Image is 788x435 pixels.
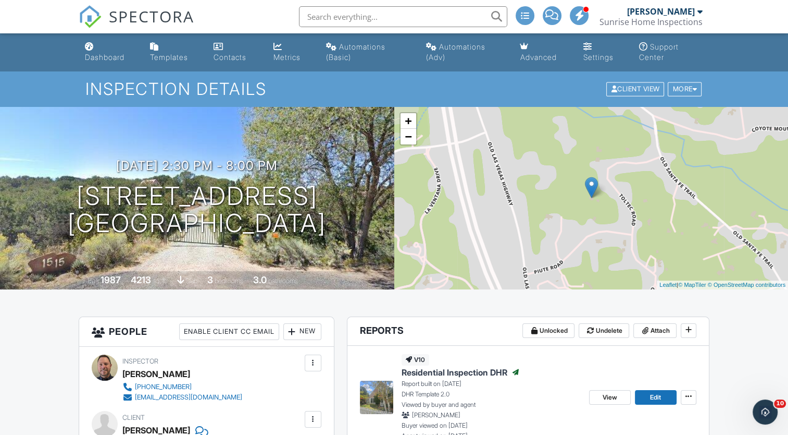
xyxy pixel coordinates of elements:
[131,274,151,285] div: 4213
[135,383,192,391] div: [PHONE_NUMBER]
[606,82,664,96] div: Client View
[269,38,314,67] a: Metrics
[299,6,507,27] input: Search everything...
[207,274,213,285] div: 3
[753,400,778,425] iframe: Intercom live chat
[150,53,188,62] div: Templates
[135,393,242,402] div: [EMAIL_ADDRESS][DOMAIN_NAME]
[774,400,786,408] span: 10
[153,277,167,285] span: sq. ft.
[122,382,242,392] a: [PHONE_NUMBER]
[639,42,679,62] div: Support Center
[146,38,201,67] a: Templates
[273,53,300,62] div: Metrics
[209,38,260,67] a: Contacts
[635,38,707,67] a: Support Center
[627,6,695,17] div: [PERSON_NAME]
[326,42,385,62] div: Automations (Basic)
[79,5,102,28] img: The Best Home Inspection Software - Spectora
[599,17,703,27] div: Sunrise Home Inspections
[668,82,702,96] div: More
[708,282,785,288] a: © OpenStreetMap contributors
[87,277,99,285] span: Built
[283,323,321,340] div: New
[85,53,124,62] div: Dashboard
[81,38,137,67] a: Dashboard
[122,392,242,403] a: [EMAIL_ADDRESS][DOMAIN_NAME]
[401,129,416,144] a: Zoom out
[179,323,279,340] div: Enable Client CC Email
[678,282,706,288] a: © MapTiler
[79,14,194,36] a: SPECTORA
[516,38,570,67] a: Advanced
[659,282,677,288] a: Leaflet
[122,357,158,365] span: Inspector
[101,274,121,285] div: 1987
[109,5,194,27] span: SPECTORA
[401,113,416,129] a: Zoom in
[214,53,246,62] div: Contacts
[605,84,667,92] a: Client View
[116,159,278,173] h3: [DATE] 2:30 pm - 8:00 pm
[426,42,485,62] div: Automations (Adv)
[268,277,298,285] span: bathrooms
[79,317,333,347] h3: People
[520,53,556,62] div: Advanced
[579,38,627,67] a: Settings
[68,183,326,238] h1: [STREET_ADDRESS] [GEOGRAPHIC_DATA]
[122,366,190,382] div: [PERSON_NAME]
[583,53,613,62] div: Settings
[322,38,413,67] a: Automations (Basic)
[215,277,243,285] span: bedrooms
[253,274,267,285] div: 3.0
[85,80,703,98] h1: Inspection Details
[422,38,508,67] a: Automations (Advanced)
[657,281,788,289] div: |
[186,277,197,285] span: slab
[122,414,145,421] span: Client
